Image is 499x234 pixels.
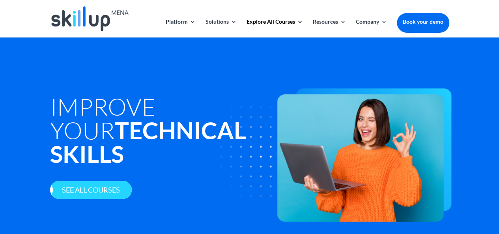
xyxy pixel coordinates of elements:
img: technology - Skillup [220,66,452,221]
strong: Technical [115,116,246,144]
a: Book your demo [397,13,449,30]
a: See all courses [50,181,132,199]
iframe: Chat Widget [368,149,499,234]
a: Solutions [206,19,237,37]
a: Platform [166,19,196,37]
a: Company [356,19,387,37]
img: Skillup Mena [51,6,129,31]
a: Explore All Courses [247,19,303,37]
strong: Skills [50,140,124,168]
a: Resources [313,19,346,37]
h1: Improve your [50,95,281,170]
